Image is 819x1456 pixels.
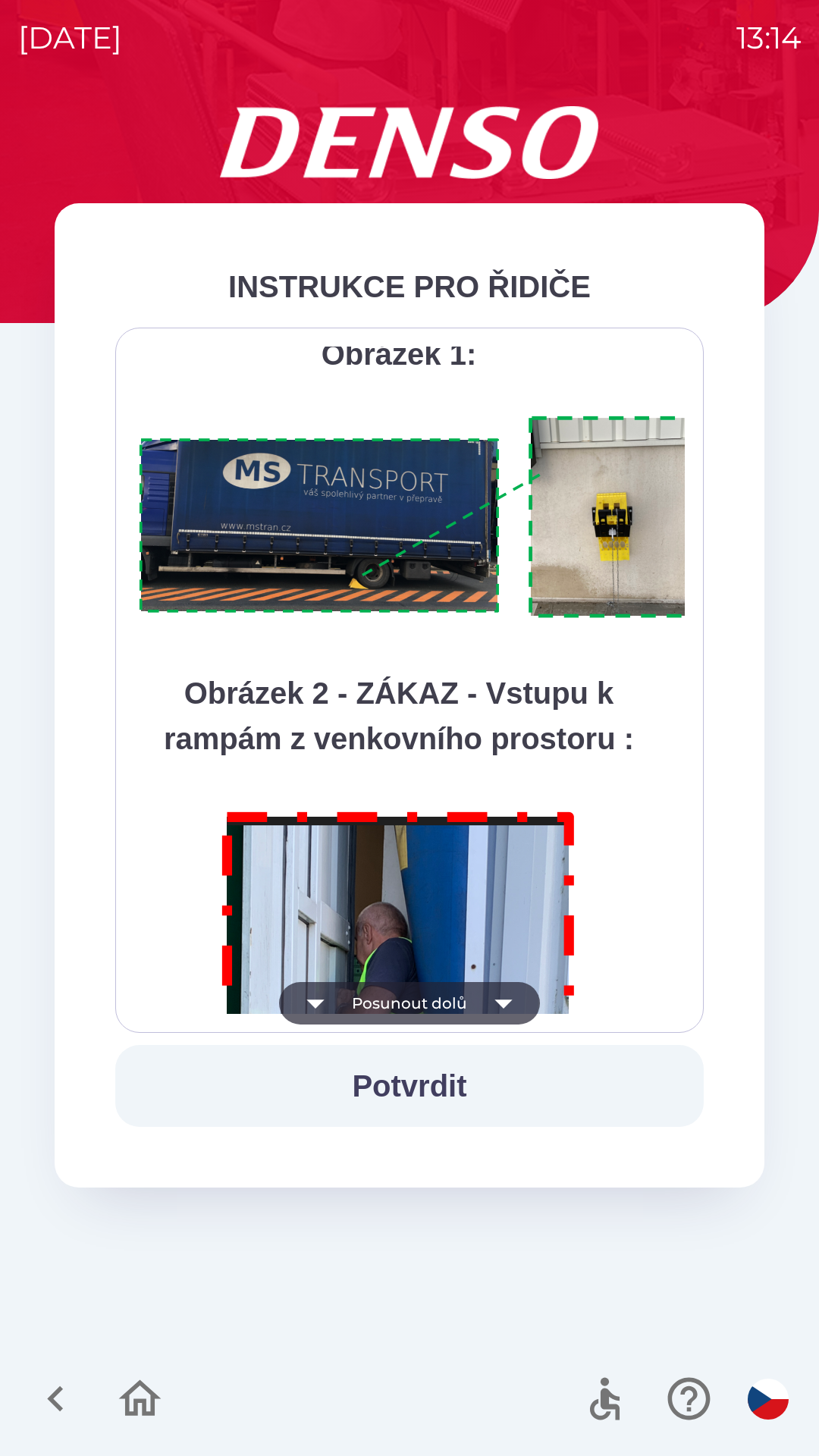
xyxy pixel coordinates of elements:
img: cs flag [748,1379,789,1420]
img: Logo [55,106,764,179]
button: Posunout dolů [279,982,540,1025]
strong: Obrázek 1: [322,337,477,371]
img: M8MNayrTL6gAAAABJRU5ErkJggg== [205,792,593,1349]
button: Potvrdit [115,1045,704,1127]
strong: Obrázek 2 - ZÁKAZ - Vstupu k rampám z venkovního prostoru : [164,676,634,755]
img: A1ym8hFSA0ukAAAAAElFTkSuQmCC [134,407,723,628]
p: [DATE] [18,15,122,61]
div: INSTRUKCE PRO ŘIDIČE [115,264,704,309]
p: 13:14 [736,15,801,61]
